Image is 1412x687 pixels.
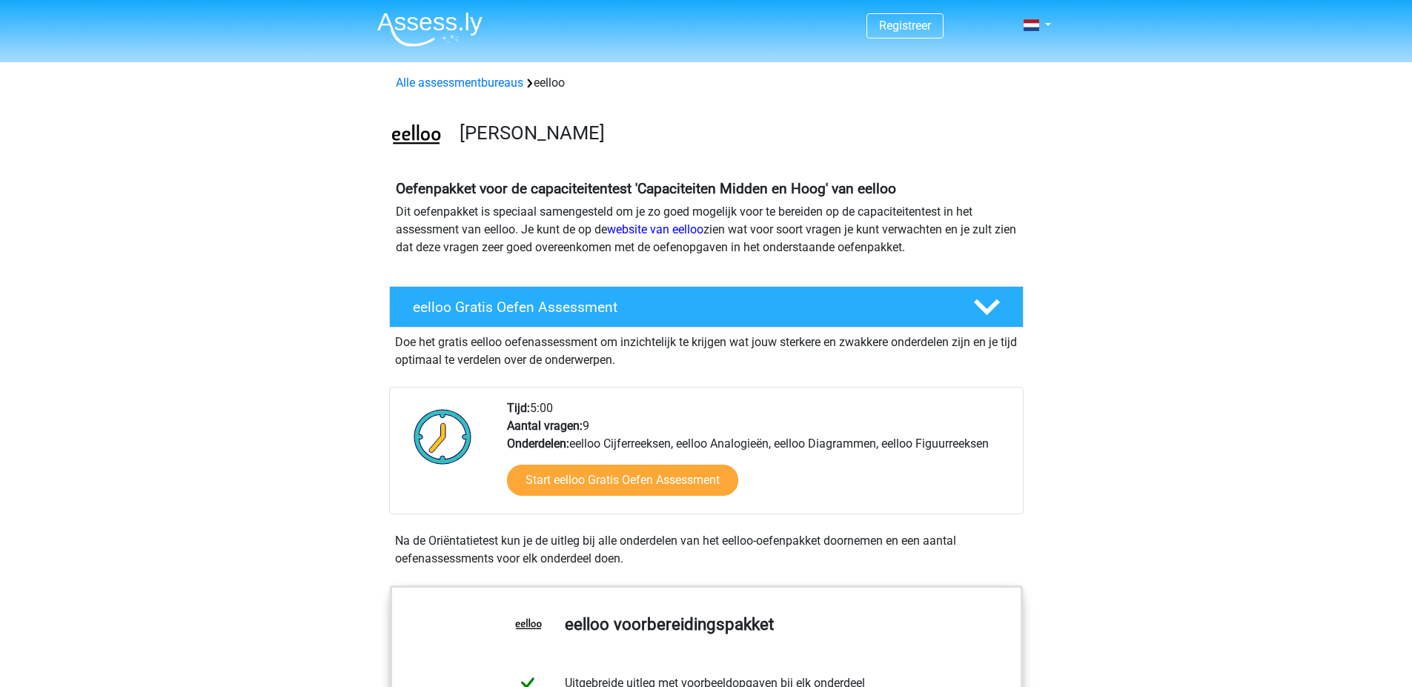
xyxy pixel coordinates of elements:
div: Na de Oriëntatietest kun je de uitleg bij alle onderdelen van het eelloo-oefenpakket doornemen en... [389,532,1024,568]
a: Alle assessmentbureaus [396,76,523,90]
div: eelloo [390,74,1023,92]
b: Onderdelen: [507,437,569,451]
div: 5:00 9 eelloo Cijferreeksen, eelloo Analogieën, eelloo Diagrammen, eelloo Figuurreeksen [496,399,1022,514]
a: Registreer [879,19,931,33]
div: Doe het gratis eelloo oefenassessment om inzichtelijk te krijgen wat jouw sterkere en zwakkere on... [389,328,1024,369]
a: Start eelloo Gratis Oefen Assessment [507,465,738,496]
img: Klok [405,399,480,474]
img: Assessly [377,12,483,47]
b: Oefenpakket voor de capaciteitentest 'Capaciteiten Midden en Hoog' van eelloo [396,180,896,197]
a: eelloo Gratis Oefen Assessment [383,286,1030,328]
p: Dit oefenpakket is speciaal samengesteld om je zo goed mogelijk voor te bereiden op de capaciteit... [396,203,1017,256]
b: Aantal vragen: [507,419,583,433]
h3: [PERSON_NAME] [460,122,1012,145]
b: Tijd: [507,401,530,415]
h4: eelloo Gratis Oefen Assessment [413,299,949,316]
a: website van eelloo [607,222,703,236]
img: eelloo.png [390,110,443,162]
